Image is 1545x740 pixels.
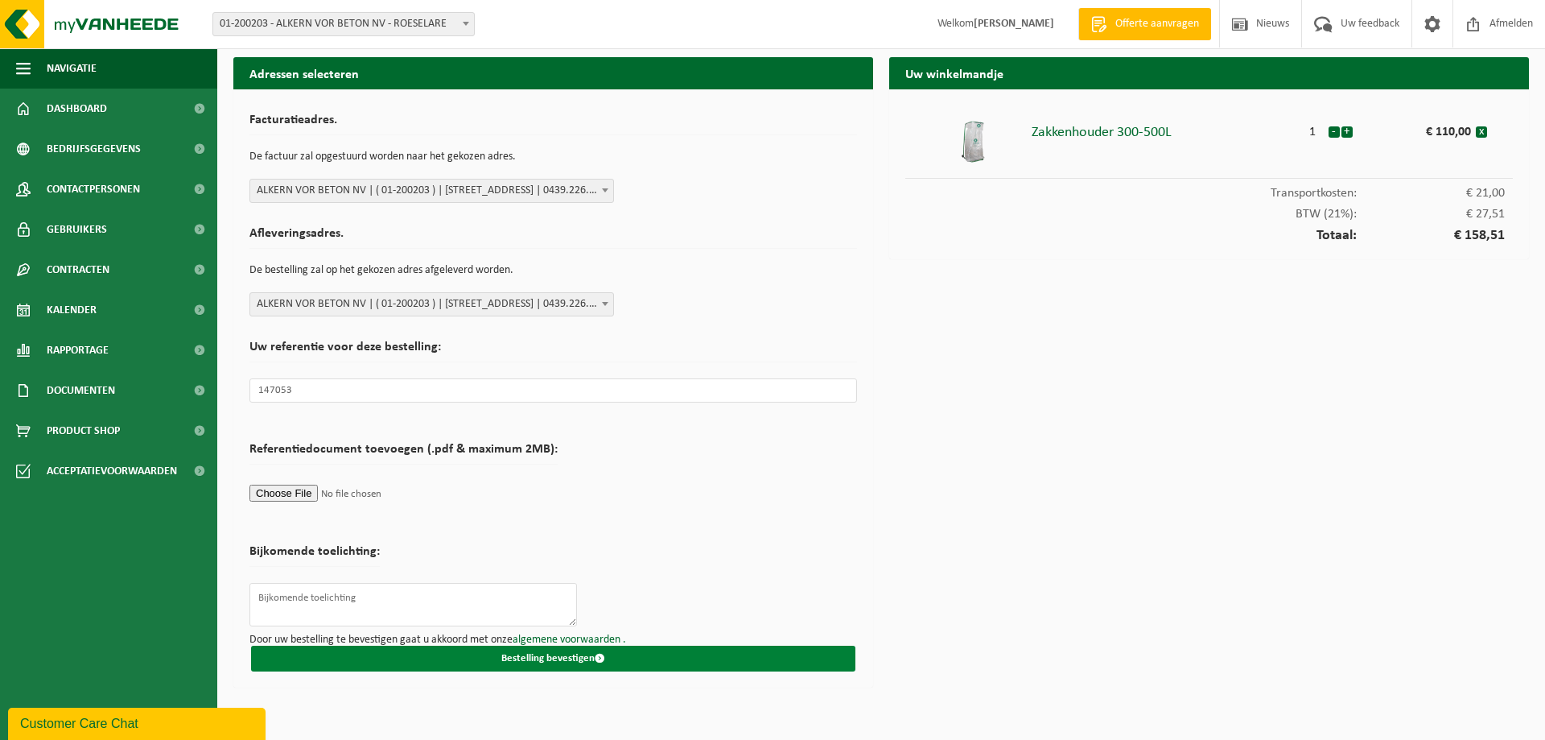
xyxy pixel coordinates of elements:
h2: Afleveringsadres. [249,227,857,249]
h2: Uw referentie voor deze bestelling: [249,341,857,362]
span: Kalender [47,290,97,330]
span: Dashboard [47,89,107,129]
span: Documenten [47,370,115,411]
div: Totaal: [905,221,1513,243]
button: + [1341,126,1353,138]
div: Zakkenhouder 300-500L [1032,118,1298,140]
span: € 158,51 [1357,229,1505,243]
span: ALKERN VOR BETON NV | ( 01-200203 ) | IEPERSEWEG 112, 8800 ROESELARE | 0439.226.490 [250,293,613,316]
span: Contracten [47,250,109,290]
span: 01-200203 - ALKERN VOR BETON NV - ROESELARE [213,13,474,35]
button: x [1476,126,1487,138]
span: Offerte aanvragen [1111,16,1203,32]
span: ALKERN VOR BETON NV | ( 01-200203 ) | IEPERSEWEG 112, 8800 ROESELARE | 0439.226.490 [250,180,613,202]
p: Door uw bestelling te bevestigen gaat u akkoord met onze [249,635,857,646]
strong: [PERSON_NAME] [974,18,1054,30]
img: 01-001012 [949,118,997,166]
p: De factuur zal opgestuurd worden naar het gekozen adres. [249,143,857,171]
span: 01-200203 - ALKERN VOR BETON NV - ROESELARE [212,12,475,36]
div: Transportkosten: [905,179,1513,200]
span: ALKERN VOR BETON NV | ( 01-200203 ) | IEPERSEWEG 112, 8800 ROESELARE | 0439.226.490 [249,179,614,203]
div: 1 [1298,118,1328,138]
span: Gebruikers [47,209,107,250]
input: Uw referentie voor deze bestelling [249,378,857,403]
div: € 110,00 [1386,118,1475,138]
a: Offerte aanvragen [1078,8,1211,40]
div: BTW (21%): [905,200,1513,221]
span: Rapportage [47,330,109,370]
span: Bedrijfsgegevens [47,129,141,169]
span: Navigatie [47,48,97,89]
h2: Adressen selecteren [233,57,873,89]
h2: Uw winkelmandje [889,57,1529,89]
p: De bestelling zal op het gekozen adres afgeleverd worden. [249,257,857,284]
iframe: chat widget [8,705,269,740]
span: € 21,00 [1357,187,1505,200]
a: algemene voorwaarden . [513,634,626,646]
h2: Facturatieadres. [249,114,857,135]
span: Product Shop [47,411,120,451]
span: Contactpersonen [47,169,140,209]
span: Acceptatievoorwaarden [47,451,177,491]
h2: Bijkomende toelichting: [249,545,380,567]
button: Bestelling bevestigen [251,646,855,672]
span: ALKERN VOR BETON NV | ( 01-200203 ) | IEPERSEWEG 112, 8800 ROESELARE | 0439.226.490 [249,292,614,316]
button: - [1329,126,1340,138]
h2: Referentiedocument toevoegen (.pdf & maximum 2MB): [249,443,558,465]
span: € 27,51 [1357,208,1505,221]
